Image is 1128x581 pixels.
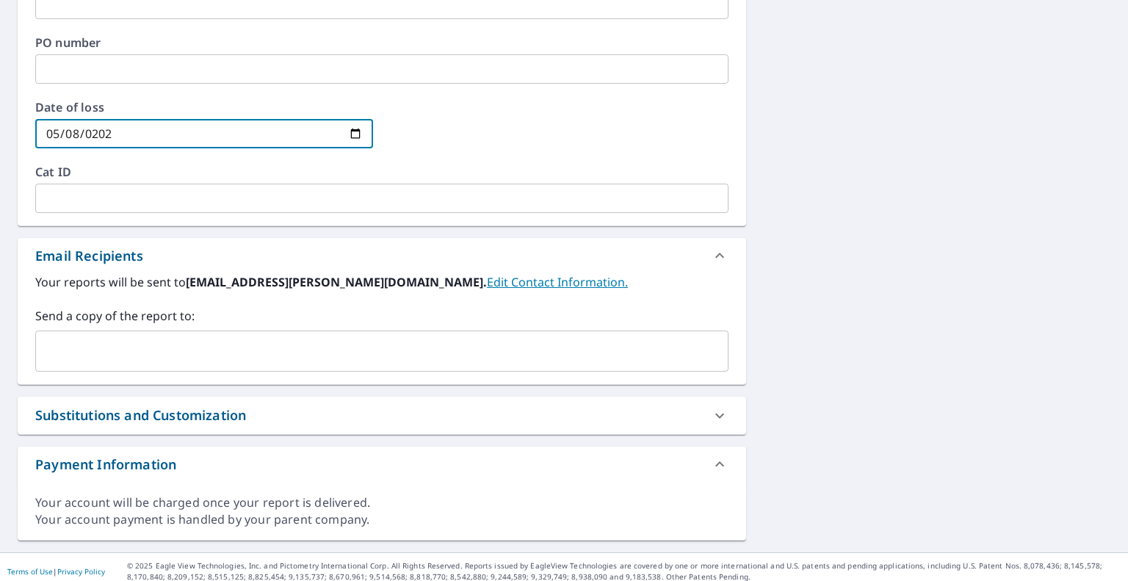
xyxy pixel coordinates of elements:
[18,447,746,482] div: Payment Information
[35,101,373,113] label: Date of loss
[35,405,246,425] div: Substitutions and Customization
[35,455,176,474] div: Payment Information
[35,166,728,178] label: Cat ID
[35,307,728,325] label: Send a copy of the report to:
[57,566,105,577] a: Privacy Policy
[487,274,628,290] a: EditContactInfo
[35,273,728,291] label: Your reports will be sent to
[7,567,105,576] p: |
[35,494,728,511] div: Your account will be charged once your report is delivered.
[7,566,53,577] a: Terms of Use
[186,274,487,290] b: [EMAIL_ADDRESS][PERSON_NAME][DOMAIN_NAME].
[35,37,728,48] label: PO number
[18,397,746,434] div: Substitutions and Customization
[35,511,728,528] div: Your account payment is handled by your parent company.
[18,238,746,273] div: Email Recipients
[35,246,143,266] div: Email Recipients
